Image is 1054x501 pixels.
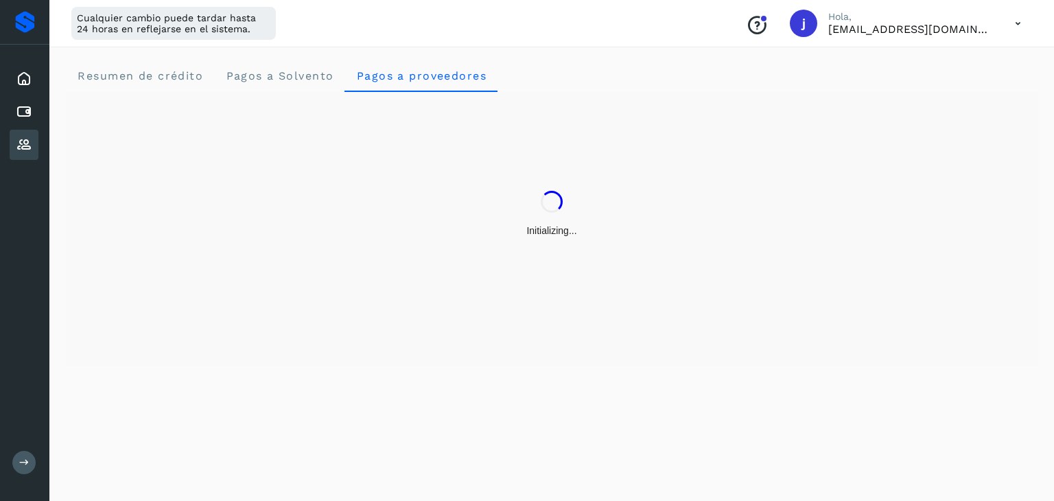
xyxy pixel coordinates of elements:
[828,11,993,23] p: Hola,
[828,23,993,36] p: jrodriguez@kalapata.co
[77,69,203,82] span: Resumen de crédito
[10,130,38,160] div: Proveedores
[10,97,38,127] div: Cuentas por pagar
[355,69,487,82] span: Pagos a proveedores
[225,69,333,82] span: Pagos a Solvento
[71,7,276,40] div: Cualquier cambio puede tardar hasta 24 horas en reflejarse en el sistema.
[10,64,38,94] div: Inicio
